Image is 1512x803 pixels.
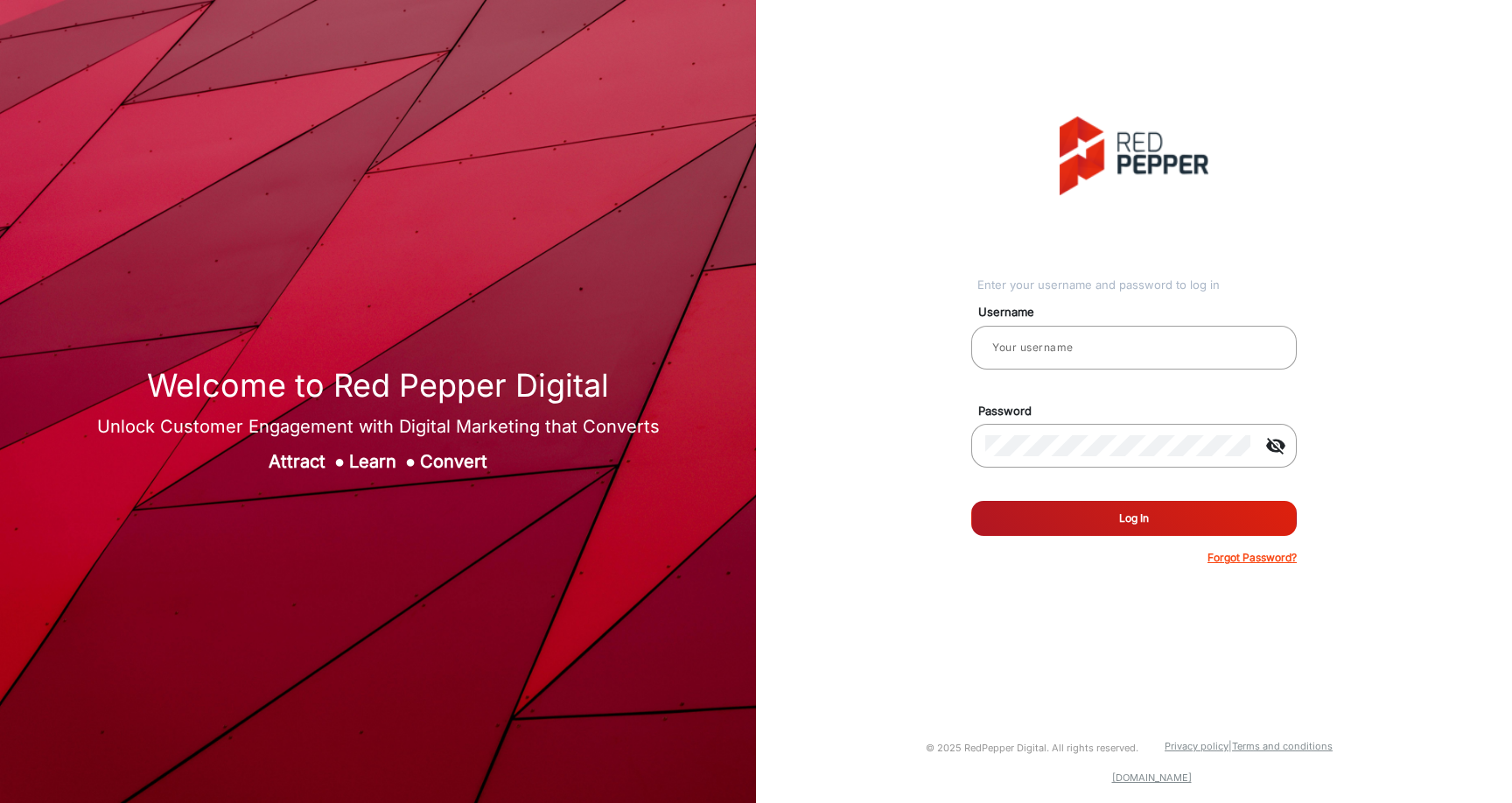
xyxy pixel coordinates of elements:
[405,451,416,472] span: ●
[97,413,660,440] div: Unlock Customer Engagement with Digital Marketing that Converts
[97,448,660,475] div: Attract Learn Convert
[965,304,1317,321] mat-label: Username
[1165,740,1228,752] a: Privacy policy
[1112,771,1192,784] a: [DOMAIN_NAME]
[971,501,1297,536] button: Log In
[977,277,1297,294] div: Enter your username and password to log in
[1060,116,1208,195] img: vmg-logo
[1228,740,1232,752] a: |
[1207,550,1297,566] p: Forgot Password?
[334,451,345,472] span: ●
[1255,435,1297,456] mat-icon: visibility_off
[1232,740,1333,752] a: Terms and conditions
[985,337,1283,358] input: Your username
[97,367,660,405] h1: Welcome to Red Pepper Digital
[965,403,1317,420] mat-label: Password
[926,742,1138,754] small: © 2025 RedPepper Digital. All rights reserved.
